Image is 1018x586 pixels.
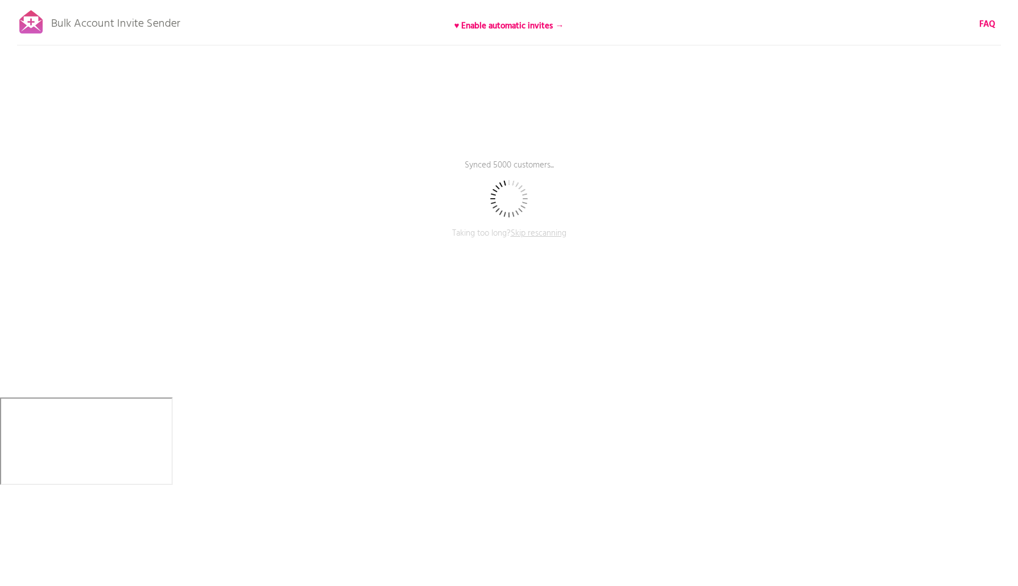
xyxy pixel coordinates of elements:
[511,227,566,240] span: Skip rescanning
[339,159,679,187] p: Synced 5000 customers...
[51,7,180,35] p: Bulk Account Invite Sender
[454,19,564,33] b: ♥ Enable automatic invites →
[979,18,995,31] a: FAQ
[339,227,679,256] p: Taking too long?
